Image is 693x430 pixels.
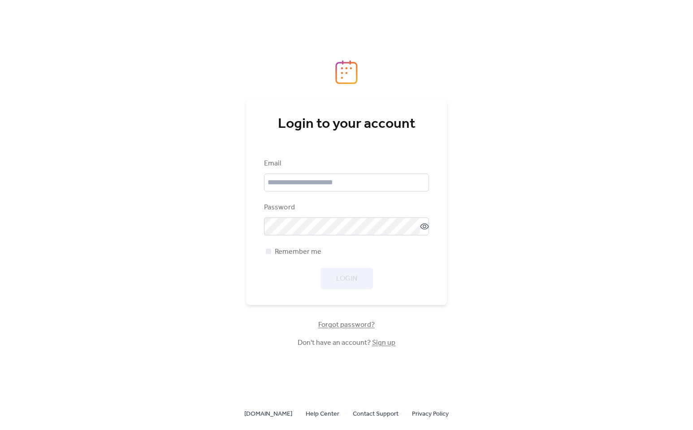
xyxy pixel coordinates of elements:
[306,409,339,420] span: Help Center
[244,409,292,420] span: [DOMAIN_NAME]
[412,408,449,419] a: Privacy Policy
[353,409,398,420] span: Contact Support
[318,322,375,327] a: Forgot password?
[306,408,339,419] a: Help Center
[335,60,358,84] img: logo
[318,320,375,330] span: Forgot password?
[275,247,321,257] span: Remember me
[353,408,398,419] a: Contact Support
[298,338,395,348] span: Don't have an account?
[264,115,429,133] div: Login to your account
[264,158,427,169] div: Email
[264,202,427,213] div: Password
[412,409,449,420] span: Privacy Policy
[372,336,395,350] a: Sign up
[244,408,292,419] a: [DOMAIN_NAME]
